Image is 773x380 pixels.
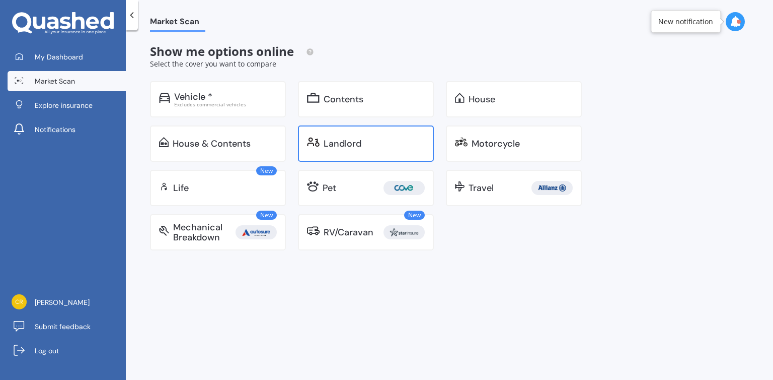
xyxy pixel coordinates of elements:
div: New notification [658,17,713,27]
img: rv.0245371a01b30db230af.svg [307,226,320,236]
img: pet.71f96884985775575a0d.svg [307,181,319,192]
img: life.f720d6a2d7cdcd3ad642.svg [159,181,169,192]
span: Show me options online [150,43,314,59]
span: Explore insurance [35,100,93,110]
a: [PERSON_NAME] [8,292,126,312]
div: Life [173,183,189,193]
span: My Dashboard [35,52,83,62]
span: Submit feedback [35,322,91,332]
div: Mechanical Breakdown [173,222,236,242]
img: Star.webp [385,225,423,239]
img: Allianz.webp [533,181,571,195]
div: House [469,94,495,104]
img: travel.bdda8d6aa9c3f12c5fe2.svg [455,181,465,192]
div: Landlord [324,139,361,149]
img: motorbike.c49f395e5a6966510904.svg [455,137,468,147]
div: Travel [469,183,494,193]
img: home-and-contents.b802091223b8502ef2dd.svg [159,137,169,147]
div: Excludes commercial vehicles [174,102,277,107]
span: New [256,166,277,175]
span: Log out [35,346,59,356]
a: Pet [298,170,434,206]
a: Market Scan [8,71,126,91]
a: My Dashboard [8,47,126,67]
img: car.f15378c7a67c060ca3f3.svg [159,93,170,103]
img: mbi.6615ef239df2212c2848.svg [159,226,169,236]
img: 74502827aed9a9863463e3a6b28cc560 [12,294,27,309]
img: content.01f40a52572271636b6f.svg [307,93,320,103]
span: Market Scan [35,76,75,86]
div: House & Contents [173,139,251,149]
div: Vehicle * [174,92,212,102]
div: Contents [324,94,363,104]
a: Explore insurance [8,95,126,115]
span: Select the cover you want to compare [150,59,276,69]
div: Motorcycle [472,139,520,149]
span: New [256,211,277,220]
div: RV/Caravan [324,227,373,237]
span: [PERSON_NAME] [35,297,90,307]
img: landlord.470ea2398dcb263567d0.svg [307,137,320,147]
a: Submit feedback [8,316,126,337]
a: Log out [8,341,126,361]
span: Notifications [35,124,75,135]
img: home.91c183c226a05b4dc763.svg [455,93,465,103]
a: Notifications [8,119,126,140]
img: Autosure.webp [238,225,275,239]
span: New [404,211,425,220]
span: Market Scan [150,17,205,30]
div: Pet [323,183,336,193]
img: Cove.webp [385,181,423,195]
